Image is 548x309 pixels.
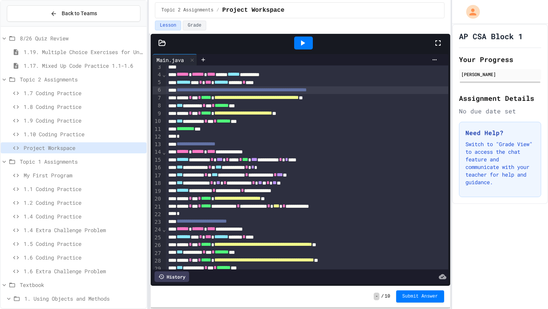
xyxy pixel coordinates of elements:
[24,130,143,138] span: 1.10 Coding Practice
[183,21,206,30] button: Grade
[459,54,541,65] h2: Your Progress
[153,102,162,110] div: 8
[24,116,143,124] span: 1.9 Coding Practice
[153,156,162,164] div: 15
[402,293,438,299] span: Submit Answer
[153,180,162,187] div: 18
[24,199,143,207] span: 1.2 Coding Practice
[161,7,213,13] span: Topic 2 Assignments
[24,212,143,220] span: 1.4 Coding Practice
[153,203,162,211] div: 21
[24,103,143,111] span: 1.8 Coding Practice
[153,110,162,118] div: 9
[153,86,162,94] div: 6
[153,172,162,180] div: 17
[153,188,162,195] div: 19
[153,265,162,273] div: 29
[153,64,162,71] div: 3
[381,293,384,299] span: /
[153,94,162,102] div: 7
[20,281,143,289] span: Textbook
[153,54,197,65] div: Main.java
[153,234,162,242] div: 25
[24,89,143,97] span: 1.7 Coding Practice
[24,62,143,70] span: 1.17. Mixed Up Code Practice 1.1-1.6
[24,144,143,152] span: Project Workspace
[153,71,162,79] div: 4
[24,295,143,303] span: 1. Using Objects and Methods
[465,128,535,137] h3: Need Help?
[153,211,162,218] div: 22
[153,141,162,148] div: 13
[396,290,444,303] button: Submit Answer
[153,250,162,257] div: 27
[217,7,219,13] span: /
[24,48,143,56] span: 1.19. Multiple Choice Exercises for Unit 1a (1.1-1.6)
[24,226,143,234] span: 1.4 Extra Challenge Problem
[62,10,97,18] span: Back to Teams
[155,21,181,30] button: Lesson
[461,71,539,78] div: [PERSON_NAME]
[24,267,143,275] span: 1.6 Extra Challenge Problem
[162,149,166,155] span: Fold line
[153,257,162,265] div: 28
[465,140,535,186] p: Switch to "Grade View" to access the chat feature and communicate with your teacher for help and ...
[153,164,162,172] div: 16
[459,31,523,41] h1: AP CSA Block 1
[24,171,143,179] span: My First Program
[459,93,541,104] h2: Assignment Details
[162,226,166,233] span: Fold line
[153,133,162,141] div: 12
[24,185,143,193] span: 1.1 Coding Practice
[153,218,162,226] div: 23
[20,34,143,42] span: 8/26 Quiz Review
[162,72,166,78] span: Fold line
[459,107,541,116] div: No due date set
[20,158,143,166] span: Topic 1 Assignments
[153,126,162,133] div: 11
[153,242,162,249] div: 26
[153,118,162,125] div: 10
[153,148,162,156] div: 14
[153,56,188,64] div: Main.java
[153,79,162,86] div: 5
[153,226,162,234] div: 24
[24,240,143,248] span: 1.5 Coding Practice
[155,271,189,282] div: History
[153,195,162,203] div: 20
[374,293,379,300] span: -
[385,293,390,299] span: 10
[24,253,143,261] span: 1.6 Coding Practice
[222,6,284,15] span: Project Workspace
[20,75,143,83] span: Topic 2 Assignments
[7,5,140,22] button: Back to Teams
[458,3,482,21] div: My Account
